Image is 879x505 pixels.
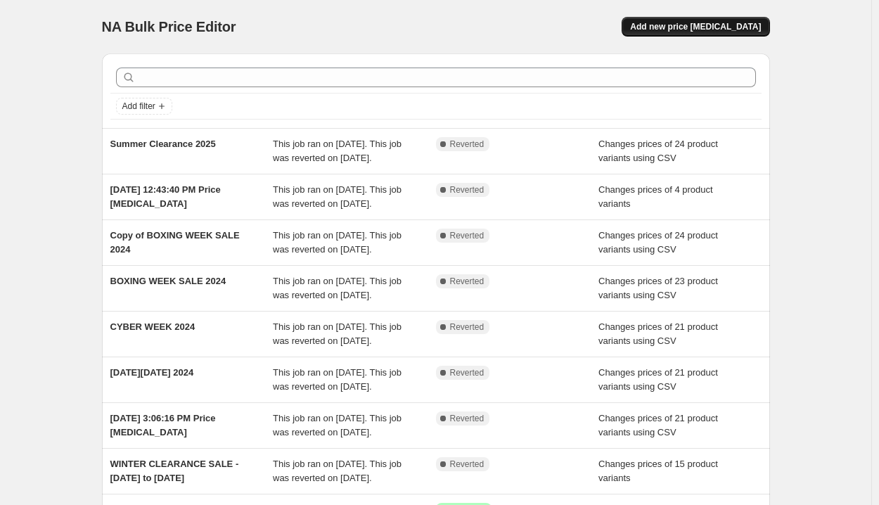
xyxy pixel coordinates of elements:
[450,413,485,424] span: Reverted
[273,367,402,392] span: This job ran on [DATE]. This job was reverted on [DATE].
[450,321,485,333] span: Reverted
[273,230,402,255] span: This job ran on [DATE]. This job was reverted on [DATE].
[110,230,240,255] span: Copy of BOXING WEEK SALE 2024
[110,184,221,209] span: [DATE] 12:43:40 PM Price [MEDICAL_DATA]
[110,276,226,286] span: BOXING WEEK SALE 2024
[598,230,718,255] span: Changes prices of 24 product variants using CSV
[598,276,718,300] span: Changes prices of 23 product variants using CSV
[273,413,402,437] span: This job ran on [DATE]. This job was reverted on [DATE].
[273,276,402,300] span: This job ran on [DATE]. This job was reverted on [DATE].
[598,321,718,346] span: Changes prices of 21 product variants using CSV
[450,230,485,241] span: Reverted
[110,139,216,149] span: Summer Clearance 2025
[450,276,485,287] span: Reverted
[273,321,402,346] span: This job ran on [DATE]. This job was reverted on [DATE].
[273,184,402,209] span: This job ran on [DATE]. This job was reverted on [DATE].
[116,98,172,115] button: Add filter
[450,459,485,470] span: Reverted
[122,101,155,112] span: Add filter
[273,459,402,483] span: This job ran on [DATE]. This job was reverted on [DATE].
[598,367,718,392] span: Changes prices of 21 product variants using CSV
[598,413,718,437] span: Changes prices of 21 product variants using CSV
[630,21,761,32] span: Add new price [MEDICAL_DATA]
[450,367,485,378] span: Reverted
[598,459,718,483] span: Changes prices of 15 product variants
[110,367,194,378] span: [DATE][DATE] 2024
[598,139,718,163] span: Changes prices of 24 product variants using CSV
[450,139,485,150] span: Reverted
[450,184,485,196] span: Reverted
[110,413,216,437] span: [DATE] 3:06:16 PM Price [MEDICAL_DATA]
[110,459,239,483] span: WINTER CLEARANCE SALE - [DATE] to [DATE]
[110,321,195,332] span: CYBER WEEK 2024
[622,17,769,37] button: Add new price [MEDICAL_DATA]
[273,139,402,163] span: This job ran on [DATE]. This job was reverted on [DATE].
[598,184,713,209] span: Changes prices of 4 product variants
[102,19,236,34] span: NA Bulk Price Editor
